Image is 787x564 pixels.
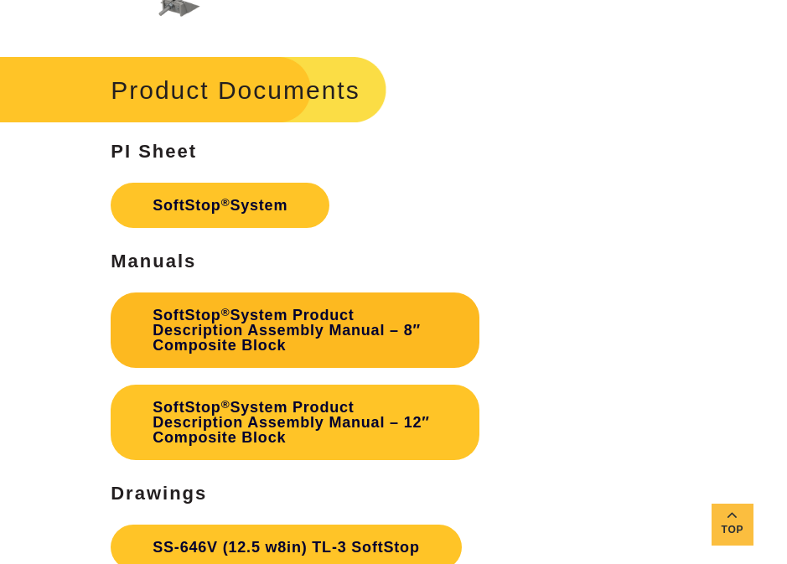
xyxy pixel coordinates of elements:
[111,183,329,228] a: SoftStop®System
[712,504,753,546] a: Top
[111,483,207,504] strong: Drawings
[111,385,479,460] a: SoftStop®System Product Description Assembly Manual – 12″ Composite Block
[712,520,753,540] span: Top
[111,141,197,162] strong: PI Sheet
[111,292,479,368] a: SoftStop®System Product Description Assembly Manual – 8″ Composite Block
[221,196,230,209] sup: ®
[221,306,230,318] sup: ®
[221,398,230,411] sup: ®
[111,251,196,272] strong: Manuals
